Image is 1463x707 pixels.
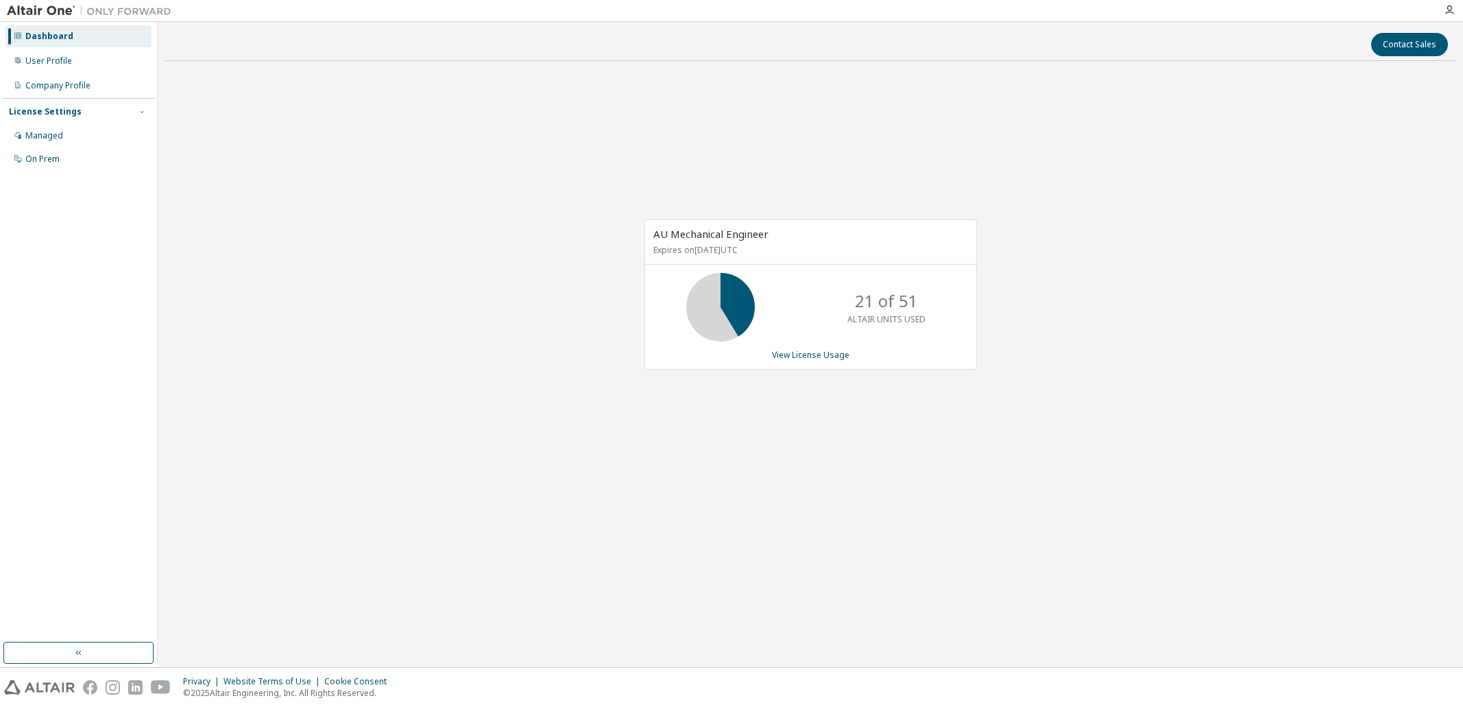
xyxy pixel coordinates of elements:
div: Managed [25,130,63,141]
span: AU Mechanical Engineer [653,227,769,241]
img: youtube.svg [151,680,171,695]
p: 21 of 51 [855,289,918,313]
div: Website Terms of Use [223,676,324,687]
p: ALTAIR UNITS USED [847,313,926,325]
button: Contact Sales [1371,33,1448,56]
p: © 2025 Altair Engineering, Inc. All Rights Reserved. [183,687,395,699]
p: Expires on [DATE] UTC [653,244,965,256]
a: View License Usage [772,349,849,361]
img: facebook.svg [83,680,97,695]
div: Dashboard [25,31,73,42]
img: linkedin.svg [128,680,143,695]
img: instagram.svg [106,680,120,695]
img: Altair One [7,4,178,18]
div: Privacy [183,676,223,687]
img: altair_logo.svg [4,680,75,695]
div: User Profile [25,56,72,67]
div: Company Profile [25,80,90,91]
div: On Prem [25,154,60,165]
div: Cookie Consent [324,676,395,687]
div: License Settings [9,106,82,117]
